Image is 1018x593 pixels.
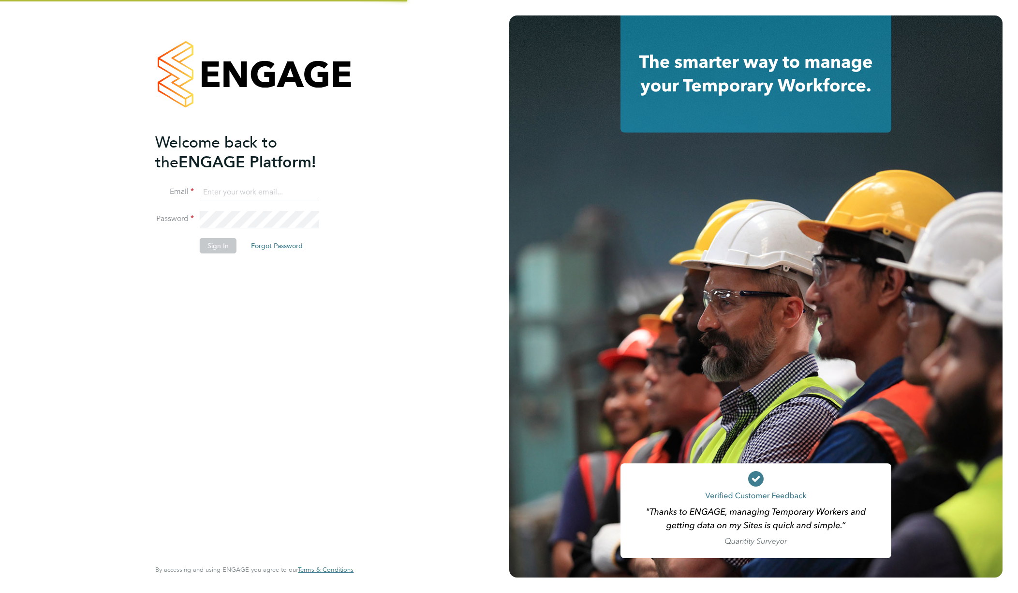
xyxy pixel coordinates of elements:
[155,133,277,172] span: Welcome back to the
[155,565,354,574] span: By accessing and using ENGAGE you agree to our
[200,238,236,253] button: Sign In
[298,566,354,574] a: Terms & Conditions
[155,187,194,197] label: Email
[155,133,344,172] h2: ENGAGE Platform!
[298,565,354,574] span: Terms & Conditions
[155,214,194,224] label: Password
[243,238,310,253] button: Forgot Password
[200,184,319,201] input: Enter your work email...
